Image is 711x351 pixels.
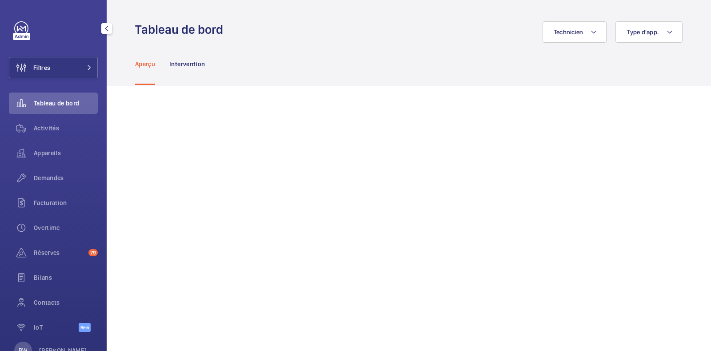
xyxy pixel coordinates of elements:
button: Type d'app. [615,21,683,43]
button: Filtres [9,57,98,78]
span: Demandes [34,173,98,182]
span: Réserves [34,248,85,257]
span: Facturation [34,198,98,207]
span: Filtres [33,63,50,72]
span: Technicien [554,28,583,36]
button: Technicien [543,21,607,43]
span: Appareils [34,149,98,157]
span: Overtime [34,223,98,232]
p: Intervention [169,60,205,69]
span: Contacts [34,298,98,307]
span: 79 [88,249,98,256]
span: Tableau de bord [34,99,98,108]
span: IoT [34,323,79,332]
span: Bilans [34,273,98,282]
h1: Tableau de bord [135,21,228,38]
span: Beta [79,323,91,332]
p: Aperçu [135,60,155,69]
span: Type d'app. [627,28,659,36]
span: Activités [34,124,98,133]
